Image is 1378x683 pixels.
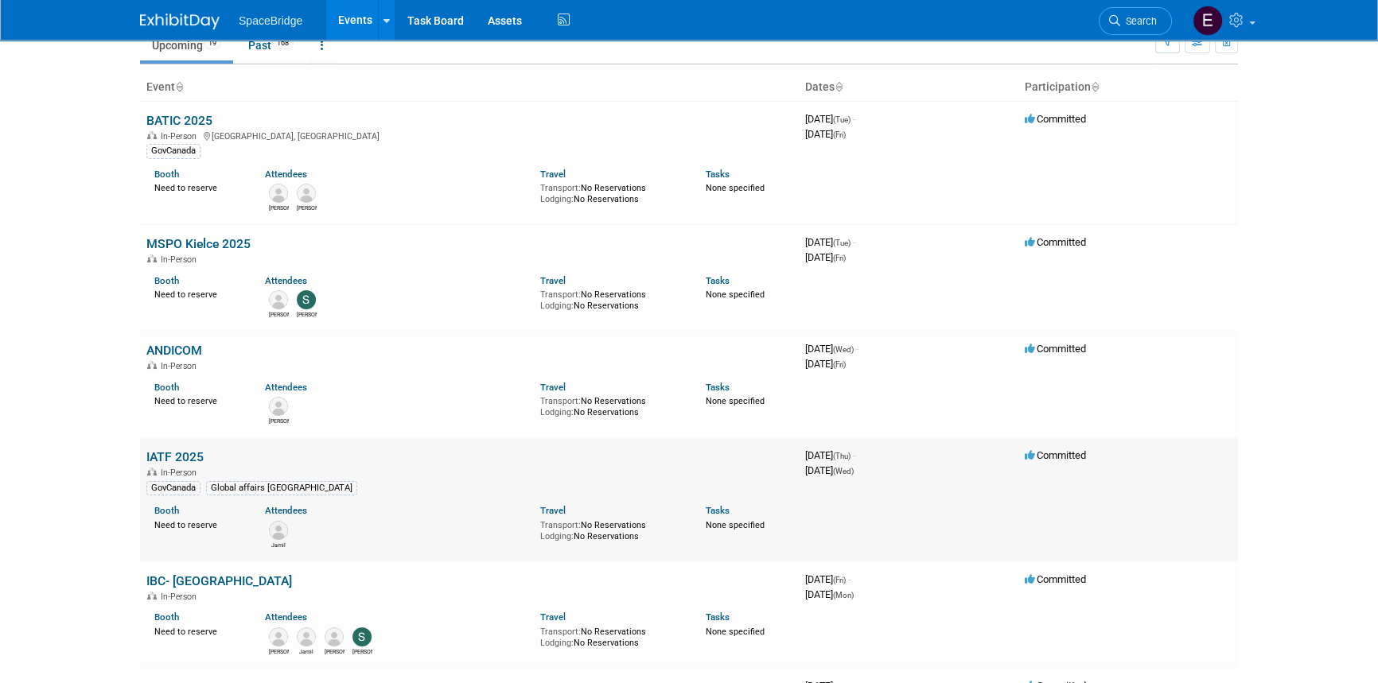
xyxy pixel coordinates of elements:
[161,468,201,478] span: In-Person
[805,113,855,125] span: [DATE]
[269,416,289,425] div: Gonzalez Juan Carlos
[1120,15,1157,27] span: Search
[175,80,183,93] a: Sort by Event Name
[146,129,792,142] div: [GEOGRAPHIC_DATA], [GEOGRAPHIC_DATA]
[265,169,307,180] a: Attendees
[140,30,233,60] a: Upcoming19
[1018,74,1238,101] th: Participation
[540,611,566,623] a: Travel
[540,169,566,180] a: Travel
[706,627,765,637] span: None specified
[146,573,292,588] a: IBC- [GEOGRAPHIC_DATA]
[161,131,201,142] span: In-Person
[540,382,566,393] a: Travel
[239,14,302,27] span: SpaceBridge
[540,289,581,300] span: Transport:
[297,627,316,646] img: Jamil Joseph
[1025,343,1086,355] span: Committed
[297,184,316,203] img: Victor Yeung
[833,130,846,139] span: (Fri)
[146,113,212,128] a: BATIC 2025
[146,481,200,495] div: GovCanada
[269,184,288,203] img: Raj Malik
[147,254,157,262] img: In-Person Event
[352,627,372,646] img: Stella Gelerman
[154,180,241,194] div: Need to reserve
[833,254,846,262] span: (Fri)
[805,128,846,140] span: [DATE]
[154,393,241,407] div: Need to reserve
[833,452,851,460] span: (Thu)
[706,289,765,300] span: None specified
[147,468,157,475] img: In-Person Event
[269,203,289,212] div: Raj Malik
[540,531,574,541] span: Lodging:
[1091,80,1099,93] a: Sort by Participation Type
[147,361,157,369] img: In-Person Event
[236,30,306,60] a: Past168
[835,80,843,93] a: Sort by Start Date
[833,576,846,584] span: (Fri)
[161,254,201,265] span: In-Person
[154,623,241,638] div: Need to reserve
[272,37,294,49] span: 168
[147,131,157,139] img: In-Person Event
[269,627,288,646] img: David Gelerman
[1099,7,1172,35] a: Search
[706,275,730,286] a: Tasks
[540,407,574,417] span: Lodging:
[706,382,730,393] a: Tasks
[805,464,854,476] span: [DATE]
[297,309,317,319] div: Stella Gelerman
[706,520,765,530] span: None specified
[805,236,855,248] span: [DATE]
[154,286,241,301] div: Need to reserve
[540,623,682,648] div: No Reservations No Reservations
[352,646,372,656] div: Stella Gelerman
[540,194,574,204] span: Lodging:
[140,14,220,29] img: ExhibitDay
[540,520,581,530] span: Transport:
[161,361,201,371] span: In-Person
[161,592,201,602] span: In-Person
[833,591,854,600] span: (Mon)
[805,573,851,585] span: [DATE]
[706,183,765,193] span: None specified
[269,521,288,540] img: Jamil Joseph
[325,646,344,656] div: Amir Kashani
[856,343,858,355] span: -
[204,37,221,49] span: 19
[154,382,179,393] a: Booth
[833,467,854,475] span: (Wed)
[706,396,765,406] span: None specified
[706,169,730,180] a: Tasks
[706,611,730,623] a: Tasks
[206,481,357,495] div: Global affairs [GEOGRAPHIC_DATA]
[154,505,179,516] a: Booth
[269,646,289,656] div: David Gelerman
[853,449,855,461] span: -
[540,627,581,637] span: Transport:
[146,144,200,158] div: GovCanada
[540,393,682,417] div: No Reservations No Reservations
[540,183,581,193] span: Transport:
[154,611,179,623] a: Booth
[805,358,846,370] span: [DATE]
[269,397,288,416] img: Gonzalez Juan Carlos
[540,638,574,648] span: Lodging:
[265,611,307,623] a: Attendees
[848,573,851,585] span: -
[297,290,316,309] img: Stella Gelerman
[805,343,858,355] span: [DATE]
[805,449,855,461] span: [DATE]
[706,505,730,516] a: Tasks
[853,236,855,248] span: -
[269,290,288,309] img: David Gelerman
[853,113,855,125] span: -
[269,309,289,319] div: David Gelerman
[154,275,179,286] a: Booth
[269,540,289,549] div: Jamil Joseph
[540,286,682,311] div: No Reservations No Reservations
[540,301,574,311] span: Lodging:
[1193,6,1223,36] img: Elizabeth Gelerman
